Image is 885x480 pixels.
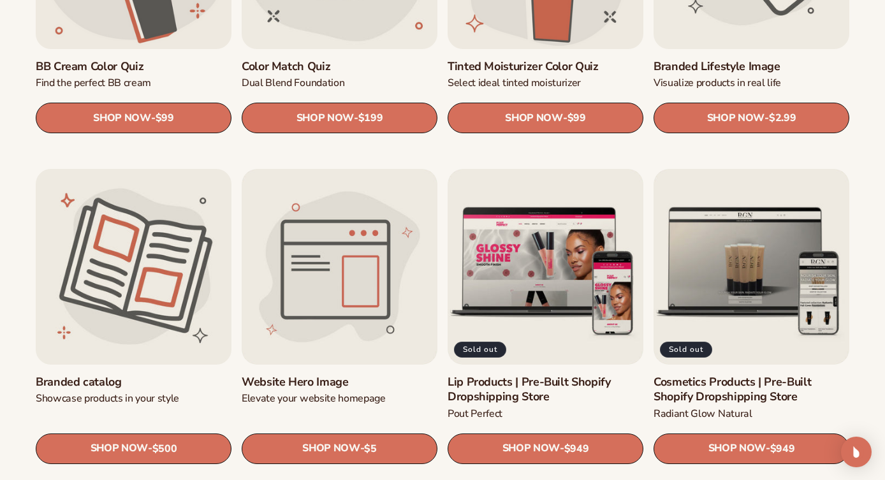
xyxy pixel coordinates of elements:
[769,112,796,124] span: $2.99
[448,103,643,133] a: SHOP NOW- $99
[36,59,231,74] a: BB Cream Color Quiz
[156,112,174,124] span: $99
[448,375,643,405] a: Lip Products | Pre-Built Shopify Dropshipping Store
[502,442,560,455] span: SHOP NOW
[448,433,643,464] a: SHOP NOW- $949
[567,112,586,124] span: $99
[654,59,849,74] a: Branded Lifestyle Image
[770,443,795,455] span: $949
[302,442,360,455] span: SHOP NOW
[564,443,589,455] span: $949
[152,443,177,455] span: $500
[36,433,231,464] a: SHOP NOW- $500
[505,112,562,124] span: SHOP NOW
[448,59,643,74] a: Tinted Moisturizer Color Quiz
[242,59,437,74] a: Color Match Quiz
[654,103,849,133] a: SHOP NOW- $2.99
[242,375,437,389] a: Website Hero Image
[654,433,849,464] a: SHOP NOW- $949
[36,103,231,133] a: SHOP NOW- $99
[708,442,766,455] span: SHOP NOW
[364,443,376,455] span: $5
[707,112,764,124] span: SHOP NOW
[242,103,437,133] a: SHOP NOW- $199
[654,375,849,405] a: Cosmetics Products | Pre-Built Shopify Dropshipping Store
[36,375,231,389] a: Branded catalog
[296,112,354,124] span: SHOP NOW
[841,437,872,467] div: Open Intercom Messenger
[242,433,437,464] a: SHOP NOW- $5
[91,442,148,455] span: SHOP NOW
[93,112,150,124] span: SHOP NOW
[358,112,383,124] span: $199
